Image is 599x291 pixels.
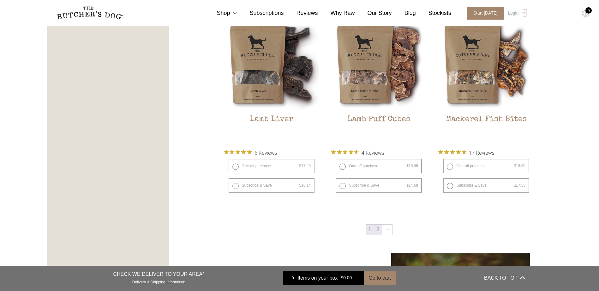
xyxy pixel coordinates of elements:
span: 17 Reviews [469,148,494,157]
a: Stockists [416,9,451,17]
bdi: 18.95 [514,164,525,168]
button: BACK TO TOP [484,270,525,286]
a: Why Raw [318,9,355,17]
p: CHECK WE DELIVER TO YOUR AREA* [113,270,204,278]
a: 0 Items on your box $0.00 [283,271,364,285]
a: Delivery & Shipping Information [132,278,185,284]
a: Lamb LiverLamb Liver [224,14,320,145]
h2: Lamb Puff Cubes [331,115,427,145]
img: Mackerel Fish Bites [438,14,534,110]
span: Page 1 [366,225,374,235]
bdi: 0.00 [341,276,352,281]
a: Page 2 [374,225,382,235]
span: $ [406,183,409,188]
a: Our Story [355,9,392,17]
span: $ [514,183,516,188]
a: Mackerel Fish BitesMackerel Fish Bites [438,14,534,145]
div: 0 [585,7,592,14]
bdi: 15.45 [406,164,418,168]
button: Rated 5 out of 5 stars from 6 reviews. Jump to reviews. [224,148,277,157]
a: Shop [204,9,237,17]
img: Lamb Puff Cubes [331,14,427,110]
bdi: 14.68 [406,183,418,188]
bdi: 17.53 [514,183,525,188]
button: Rated 4.9 out of 5 stars from 17 reviews. Jump to reviews. [438,148,494,157]
label: Subscribe & Save [443,178,529,193]
label: Subscribe & Save [229,178,315,193]
span: Start [DATE] [467,7,504,20]
button: Go to cart [364,271,395,285]
span: $ [341,276,343,281]
img: TBD_Cart-Empty.png [582,9,590,18]
span: 4 Reviews [362,148,384,157]
span: $ [514,164,516,168]
bdi: 16.14 [299,183,311,188]
label: One-off purchase [443,159,529,173]
label: One-off purchase [336,159,422,173]
span: $ [299,183,301,188]
span: 6 Reviews [255,148,277,157]
span: $ [406,164,409,168]
bdi: 17.45 [299,164,311,168]
button: Rated 4.5 out of 5 stars from 4 reviews. Jump to reviews. [331,148,384,157]
a: Start [DATE] [461,7,506,20]
span: $ [299,164,301,168]
label: One-off purchase [229,159,315,173]
a: Lamb Puff CubesLamb Puff Cubes [331,14,427,145]
a: Subscriptions [237,9,284,17]
span: Items on your box [297,274,338,282]
div: 0 [288,275,297,281]
label: Subscribe & Save [336,178,422,193]
a: Login [506,7,527,20]
h2: Lamb Liver [224,115,320,145]
a: Blog [392,9,416,17]
a: → [382,225,392,235]
img: Lamb Liver [224,14,320,110]
a: Reviews [284,9,318,17]
h2: Mackerel Fish Bites [438,115,534,145]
